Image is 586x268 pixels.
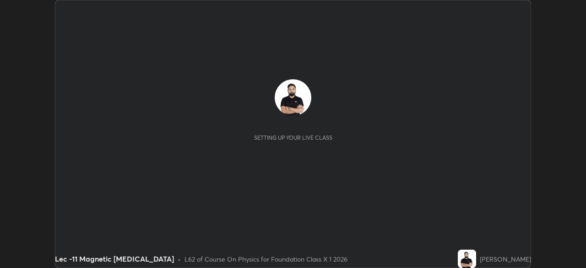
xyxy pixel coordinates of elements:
div: [PERSON_NAME] [480,254,531,264]
div: L62 of Course On Physics for Foundation Class X 1 2026 [184,254,347,264]
div: Setting up your live class [254,134,332,141]
img: b2bed59bc78e40b190ce8b8d42fd219a.jpg [275,79,311,116]
img: b2bed59bc78e40b190ce8b8d42fd219a.jpg [458,250,476,268]
div: • [178,254,181,264]
div: Lec -11 Magnetic [MEDICAL_DATA] [55,253,174,264]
